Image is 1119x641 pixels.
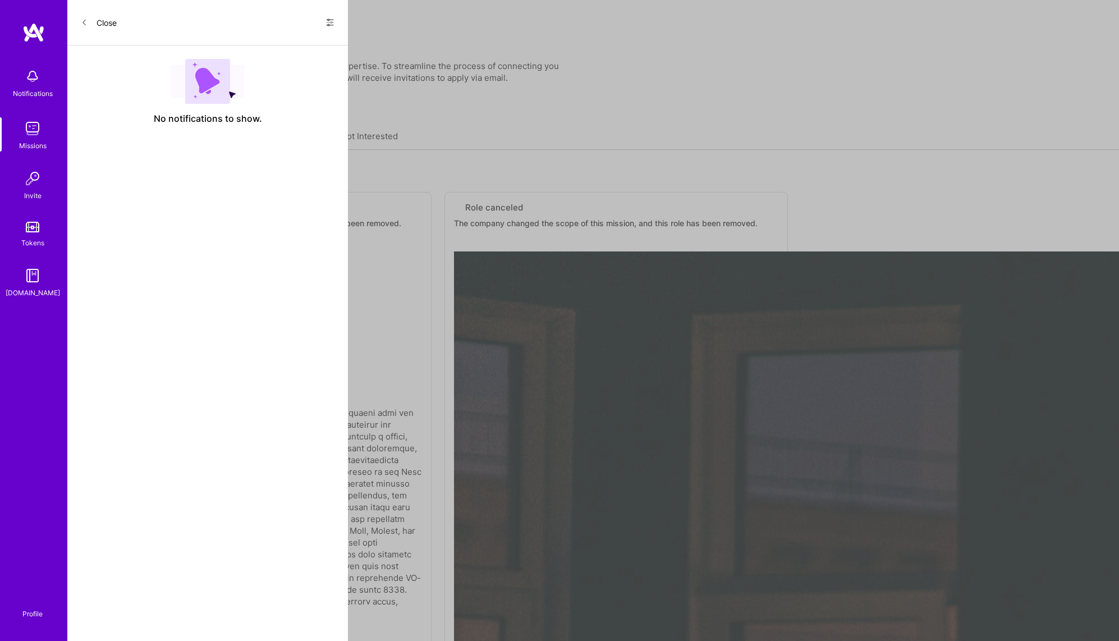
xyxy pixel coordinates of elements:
div: Tokens [21,237,44,249]
img: teamwork [21,117,44,140]
img: Invite [21,167,44,190]
span: No notifications to show. [154,113,262,125]
div: Notifications [13,88,53,99]
div: Profile [22,608,43,619]
img: empty [171,59,245,104]
img: tokens [26,222,39,232]
div: Invite [24,190,42,202]
img: logo [22,22,45,43]
div: [DOMAIN_NAME] [6,287,60,299]
div: Missions [19,140,47,152]
a: Profile [19,596,47,619]
img: bell [21,65,44,88]
img: guide book [21,264,44,287]
button: Close [81,13,117,31]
